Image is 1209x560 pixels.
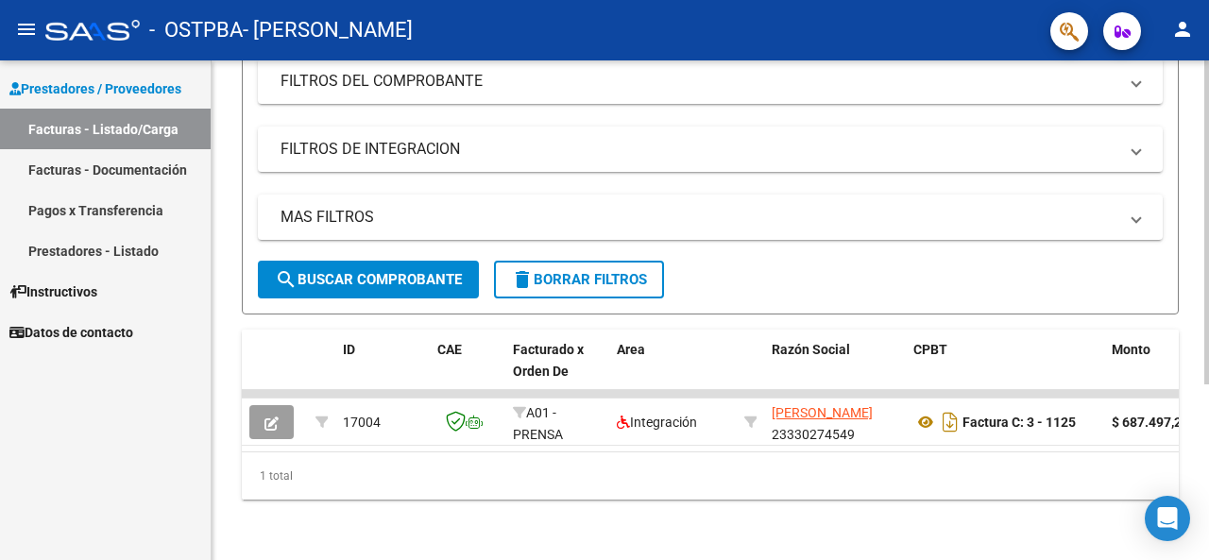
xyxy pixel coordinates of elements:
mat-icon: delete [511,268,534,291]
span: - [PERSON_NAME] [243,9,413,51]
div: Open Intercom Messenger [1145,496,1190,541]
mat-icon: menu [15,18,38,41]
i: Descargar documento [938,407,962,437]
div: 23330274549 [772,402,898,442]
span: Datos de contacto [9,322,133,343]
span: Monto [1112,342,1150,357]
span: Prestadores / Proveedores [9,78,181,99]
datatable-header-cell: Area [609,330,737,413]
datatable-header-cell: CAE [430,330,505,413]
strong: $ 687.497,20 [1112,415,1189,430]
span: [PERSON_NAME] [772,405,873,420]
mat-panel-title: MAS FILTROS [281,207,1117,228]
button: Borrar Filtros [494,261,664,298]
datatable-header-cell: Facturado x Orden De [505,330,609,413]
span: A01 - PRENSA [513,405,563,442]
mat-icon: person [1171,18,1194,41]
mat-expansion-panel-header: MAS FILTROS [258,195,1163,240]
span: Buscar Comprobante [275,271,462,288]
span: Area [617,342,645,357]
strong: Factura C: 3 - 1125 [962,415,1076,430]
span: ID [343,342,355,357]
datatable-header-cell: Razón Social [764,330,906,413]
span: Instructivos [9,281,97,302]
datatable-header-cell: ID [335,330,430,413]
span: 17004 [343,415,381,430]
mat-expansion-panel-header: FILTROS DE INTEGRACION [258,127,1163,172]
mat-panel-title: FILTROS DEL COMPROBANTE [281,71,1117,92]
span: Integración [617,415,697,430]
button: Buscar Comprobante [258,261,479,298]
mat-panel-title: FILTROS DE INTEGRACION [281,139,1117,160]
mat-expansion-panel-header: FILTROS DEL COMPROBANTE [258,59,1163,104]
span: - OSTPBA [149,9,243,51]
div: 1 total [242,452,1179,500]
span: Facturado x Orden De [513,342,584,379]
datatable-header-cell: CPBT [906,330,1104,413]
span: Borrar Filtros [511,271,647,288]
span: CPBT [913,342,947,357]
span: Razón Social [772,342,850,357]
mat-icon: search [275,268,298,291]
span: CAE [437,342,462,357]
